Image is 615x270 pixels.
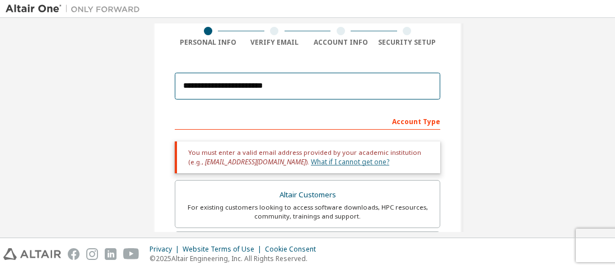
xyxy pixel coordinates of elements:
[175,38,241,47] div: Personal Info
[123,248,139,260] img: youtube.svg
[241,38,308,47] div: Verify Email
[182,187,433,203] div: Altair Customers
[150,245,183,254] div: Privacy
[105,248,117,260] img: linkedin.svg
[175,141,440,173] div: You must enter a valid email address provided by your academic institution (e.g., ).
[311,157,389,167] a: What if I cannot get one?
[86,248,98,260] img: instagram.svg
[6,3,146,15] img: Altair One
[374,38,441,47] div: Security Setup
[307,38,374,47] div: Account Info
[68,248,80,260] img: facebook.svg
[175,112,440,130] div: Account Type
[183,245,265,254] div: Website Terms of Use
[265,245,323,254] div: Cookie Consent
[150,254,323,263] p: © 2025 Altair Engineering, Inc. All Rights Reserved.
[205,157,306,167] span: [EMAIL_ADDRESS][DOMAIN_NAME]
[182,203,433,221] div: For existing customers looking to access software downloads, HPC resources, community, trainings ...
[3,248,61,260] img: altair_logo.svg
